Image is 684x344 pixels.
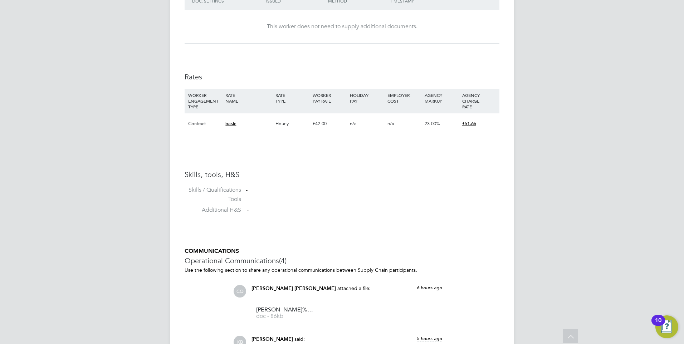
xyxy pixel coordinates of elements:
[256,307,313,313] span: [PERSON_NAME]%20ALEX%20HQ00028678
[256,307,313,319] a: [PERSON_NAME]%20ALEX%20HQ00028678 doc - 86kb
[350,121,357,127] span: n/a
[251,336,293,342] span: [PERSON_NAME]
[185,186,241,194] label: Skills / Qualifications
[186,89,224,113] div: WORKER ENGAGEMENT TYPE
[185,247,499,255] h5: COMMUNICATIONS
[185,256,499,265] h3: Operational Communications
[462,121,476,127] span: £51.66
[274,113,311,134] div: Hourly
[247,207,249,214] span: -
[279,256,287,265] span: (4)
[348,89,385,107] div: HOLIDAY PAY
[234,285,246,298] span: CO
[655,315,678,338] button: Open Resource Center, 10 new notifications
[192,23,492,30] div: This worker does not need to supply additional documents.
[425,121,440,127] span: 23.00%
[386,89,423,107] div: EMPLOYER COST
[294,336,305,342] span: said:
[246,186,499,194] div: -
[311,113,348,134] div: £42.00
[247,196,249,203] span: -
[251,285,336,291] span: [PERSON_NAME] [PERSON_NAME]
[186,113,224,134] div: Contract
[417,285,442,291] span: 6 hours ago
[417,335,442,341] span: 5 hours ago
[185,267,499,273] p: Use the following section to share any operational communications between Supply Chain participants.
[423,89,460,107] div: AGENCY MARKUP
[337,285,371,291] span: attached a file:
[655,320,661,330] div: 10
[387,121,394,127] span: n/a
[185,206,241,214] label: Additional H&S
[185,170,499,179] h3: Skills, tools, H&S
[256,314,313,319] span: doc - 86kb
[225,121,236,127] span: basic
[460,89,498,113] div: AGENCY CHARGE RATE
[185,72,499,82] h3: Rates
[311,89,348,107] div: WORKER PAY RATE
[185,196,241,203] label: Tools
[224,89,273,107] div: RATE NAME
[274,89,311,107] div: RATE TYPE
